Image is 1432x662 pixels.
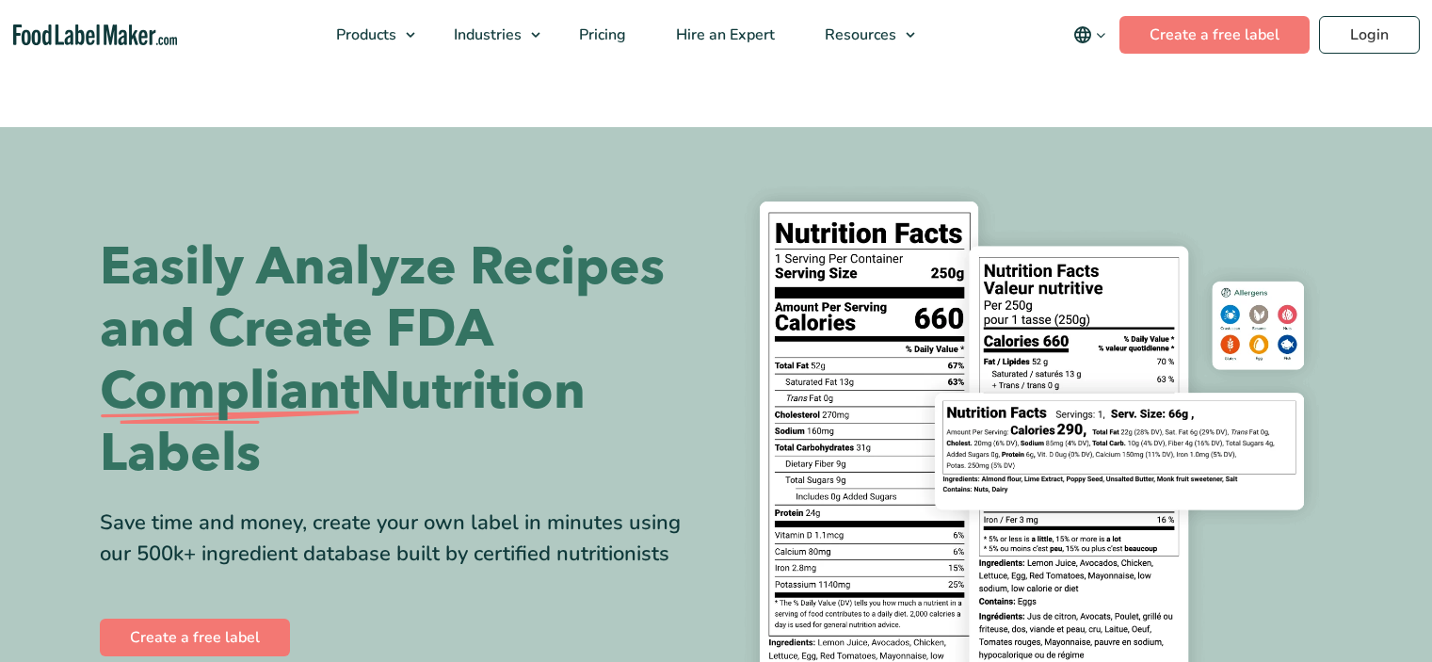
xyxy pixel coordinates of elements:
h1: Easily Analyze Recipes and Create FDA Nutrition Labels [100,236,702,485]
a: Login [1319,16,1420,54]
span: Hire an Expert [670,24,777,45]
span: Industries [448,24,523,45]
a: Create a free label [100,619,290,656]
span: Products [330,24,398,45]
span: Compliant [100,361,360,423]
a: Create a free label [1119,16,1310,54]
div: Save time and money, create your own label in minutes using our 500k+ ingredient database built b... [100,508,702,570]
span: Pricing [573,24,628,45]
span: Resources [819,24,898,45]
